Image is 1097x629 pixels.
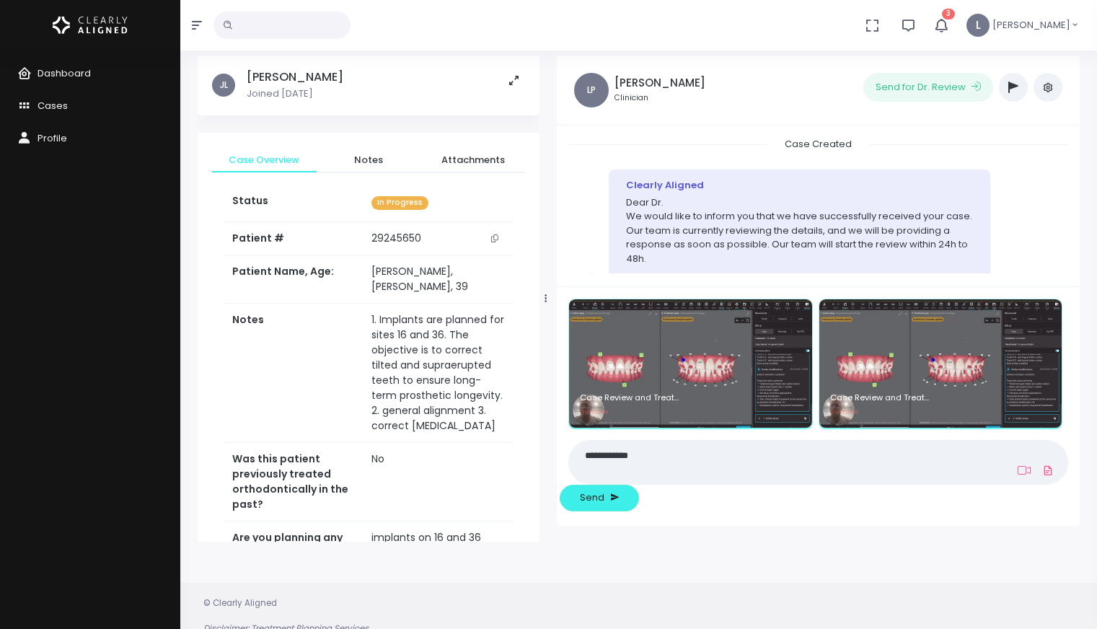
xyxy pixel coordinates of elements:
[580,393,681,403] p: Case Review and Treatment Plan for [PERSON_NAME], a Mac
[363,521,514,615] td: implants on 16 and 36
[363,255,514,304] td: [PERSON_NAME], [PERSON_NAME], 39
[568,137,1068,274] div: scrollable content
[560,485,639,511] button: Send
[614,76,705,89] h5: [PERSON_NAME]
[1039,457,1057,483] a: Add Files
[863,73,993,102] button: Send for Dr. Review
[38,66,91,80] span: Dashboard
[198,56,539,542] div: scrollable content
[53,10,128,40] img: Logo Horizontal
[38,99,68,113] span: Cases
[363,222,514,255] td: 29245650
[224,442,363,521] th: Was this patient previously treated orthodontically in the past?
[574,73,609,107] span: LP
[966,14,990,37] span: L
[363,442,514,521] td: No
[328,153,410,167] span: Notes
[767,133,869,155] span: Case Created
[942,9,955,19] span: 3
[224,303,363,442] th: Notes
[830,393,931,403] p: Case Review and Treatment Plan for [PERSON_NAME], a Mac
[247,70,343,84] h5: [PERSON_NAME]
[580,491,604,505] span: Send
[992,18,1070,32] span: [PERSON_NAME]
[363,303,514,442] td: 1. Implants are planned for sites 16 and 36. The objective is to correct tilted and supraerupted ...
[569,299,812,428] img: 50beca9e035b41c1a26230280b95b7b5-bcbe7fec7e5e8d75.gif
[371,196,428,210] span: In Progress
[580,407,609,416] span: Remove
[224,521,363,615] th: Are you planning any restorative/esthetic treatment? If yes, what are you planning?
[626,195,973,266] p: Dear Dr. We would like to inform you that we have successfully received your case. Our team is cu...
[224,255,363,304] th: Patient Name, Age:
[224,153,305,167] span: Case Overview
[224,185,363,221] th: Status
[819,299,1062,428] img: 50beca9e035b41c1a26230280b95b7b5-bcbe7fec7e5e8d75.gif
[212,74,235,97] span: JL
[1015,465,1034,476] a: Add Loom Video
[38,131,67,145] span: Profile
[247,87,343,101] p: Joined [DATE]
[432,153,514,167] span: Attachments
[626,178,973,193] div: Clearly Aligned
[614,92,705,104] small: Clinician
[830,407,859,416] span: Remove
[224,221,363,255] th: Patient #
